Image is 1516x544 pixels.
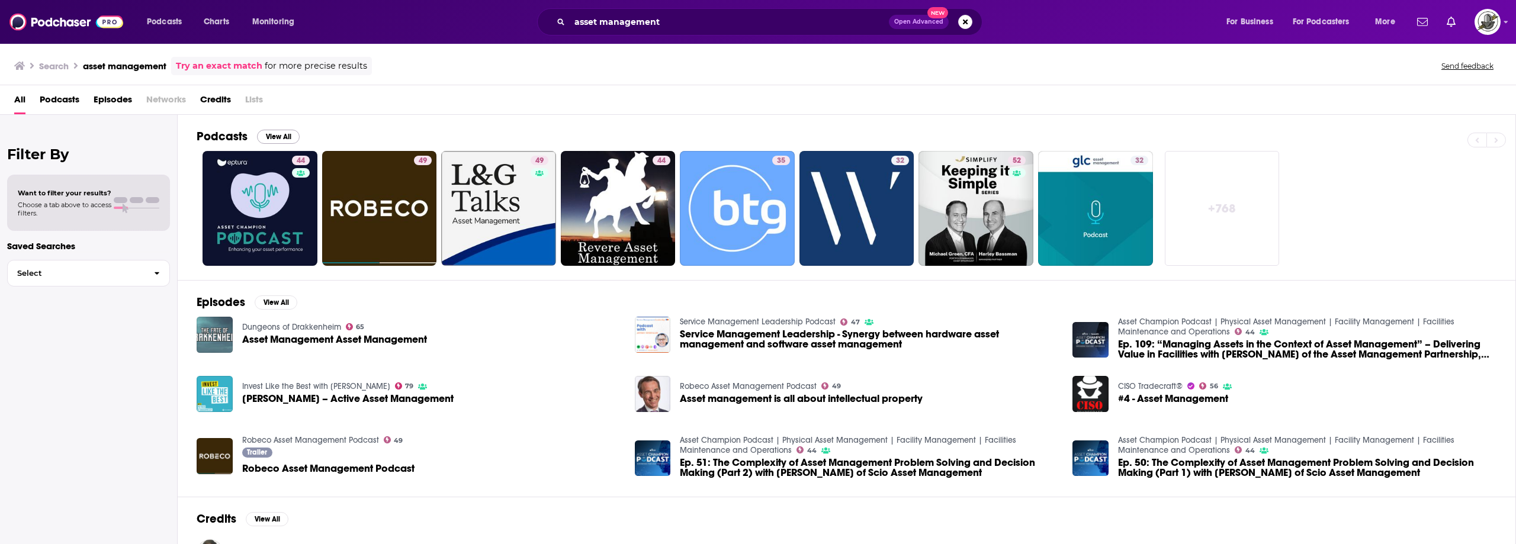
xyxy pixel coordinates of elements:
[1442,12,1460,32] a: Show notifications dropdown
[807,448,817,453] span: 44
[1038,151,1153,266] a: 32
[1072,440,1109,477] a: Ep. 50: The Complexity of Asset Management Problem Solving and Decision Making (Part 1) with Paul...
[1072,376,1109,412] img: #4 - Asset Management
[395,382,414,390] a: 79
[242,435,379,445] a: Robeco Asset Management Podcast
[918,151,1033,266] a: 52
[14,90,25,114] a: All
[894,19,943,25] span: Open Advanced
[772,156,790,165] a: 35
[570,12,889,31] input: Search podcasts, credits, & more...
[414,156,432,165] a: 49
[9,11,123,33] img: Podchaser - Follow, Share and Rate Podcasts
[1235,446,1255,453] a: 44
[8,269,144,277] span: Select
[245,90,263,114] span: Lists
[197,438,233,474] img: Robeco Asset Management Podcast
[244,12,310,31] button: open menu
[635,317,671,353] img: Service Management Leadership - Synergy between hardware asset management and software asset mana...
[548,8,994,36] div: Search podcasts, credits, & more...
[1475,9,1501,35] span: Logged in as PodProMaxBooking
[7,146,170,163] h2: Filter By
[680,151,795,266] a: 35
[204,14,229,30] span: Charts
[635,376,671,412] a: Asset management is all about intellectual property
[1293,14,1350,30] span: For Podcasters
[242,394,454,404] a: Michael Mauboussin – Active Asset Management
[252,14,294,30] span: Monitoring
[1475,9,1501,35] img: User Profile
[197,376,233,412] img: Michael Mauboussin – Active Asset Management
[535,155,544,167] span: 49
[18,201,111,217] span: Choose a tab above to access filters.
[1367,12,1410,31] button: open menu
[394,438,403,443] span: 49
[896,155,904,167] span: 32
[1118,381,1183,391] a: CISO Tradecraft®
[242,334,427,345] a: Asset Management Asset Management
[197,511,288,526] a: CreditsView All
[680,458,1058,478] span: Ep. 51: The Complexity of Asset Management Problem Solving and Decision Making (Part 2) with [PER...
[257,130,300,144] button: View All
[653,156,670,165] a: 44
[94,90,132,114] span: Episodes
[1412,12,1433,32] a: Show notifications dropdown
[197,129,248,144] h2: Podcasts
[680,458,1058,478] a: Ep. 51: The Complexity of Asset Management Problem Solving and Decision Making (Part 2) with Paul...
[242,322,341,332] a: Dungeons of Drakkenheim
[1218,12,1288,31] button: open menu
[40,90,79,114] a: Podcasts
[1210,384,1218,389] span: 56
[255,295,297,310] button: View All
[83,60,166,72] h3: asset management
[927,7,949,18] span: New
[1072,322,1109,358] img: Ep. 109: “Managing Assets in the Context of Asset Management” – Delivering Value in Facilities wi...
[680,329,1058,349] a: Service Management Leadership - Synergy between hardware asset management and software asset mana...
[176,59,262,73] a: Try an exact match
[197,295,245,310] h2: Episodes
[680,435,1016,455] a: Asset Champion Podcast | Physical Asset Management | Facility Management | Facilities Maintenance...
[840,318,860,326] a: 47
[680,317,836,327] a: Service Management Leadership Podcast
[297,155,305,167] span: 44
[889,15,949,29] button: Open AdvancedNew
[777,155,785,167] span: 35
[1285,12,1367,31] button: open menu
[242,394,454,404] span: [PERSON_NAME] – Active Asset Management
[1118,317,1454,337] a: Asset Champion Podcast | Physical Asset Management | Facility Management | Facilities Maintenance...
[39,60,69,72] h3: Search
[139,12,197,31] button: open menu
[1013,155,1021,167] span: 52
[346,323,365,330] a: 65
[384,436,403,443] a: 49
[635,440,671,477] img: Ep. 51: The Complexity of Asset Management Problem Solving and Decision Making (Part 2) with Paul...
[200,90,231,114] span: Credits
[1165,151,1280,266] a: +768
[561,151,676,266] a: 44
[441,151,556,266] a: 49
[405,384,413,389] span: 79
[680,381,817,391] a: Robeco Asset Management Podcast
[1375,14,1395,30] span: More
[1235,328,1255,335] a: 44
[292,156,310,165] a: 44
[242,463,415,474] a: Robeco Asset Management Podcast
[1118,339,1496,359] a: Ep. 109: “Managing Assets in the Context of Asset Management” – Delivering Value in Facilities wi...
[1118,435,1454,455] a: Asset Champion Podcast | Physical Asset Management | Facility Management | Facilities Maintenance...
[7,260,170,287] button: Select
[203,151,317,266] a: 44
[1199,382,1218,390] a: 56
[197,295,297,310] a: EpisodesView All
[322,151,437,266] a: 49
